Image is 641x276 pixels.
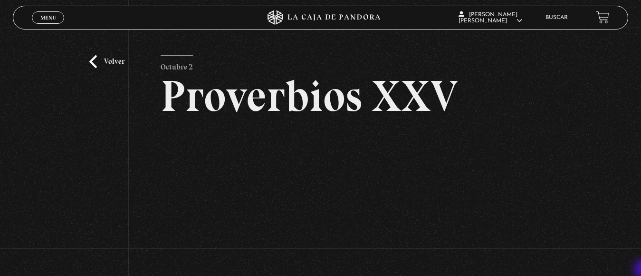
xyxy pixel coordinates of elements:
a: View your shopping cart [596,11,609,24]
span: Cerrar [37,22,59,29]
h2: Proverbios XXV [161,74,480,118]
span: [PERSON_NAME] [PERSON_NAME] [459,12,522,24]
p: Octubre 2 [161,55,193,74]
a: Buscar [545,15,568,20]
a: Volver [89,55,124,68]
span: Menu [40,15,56,20]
